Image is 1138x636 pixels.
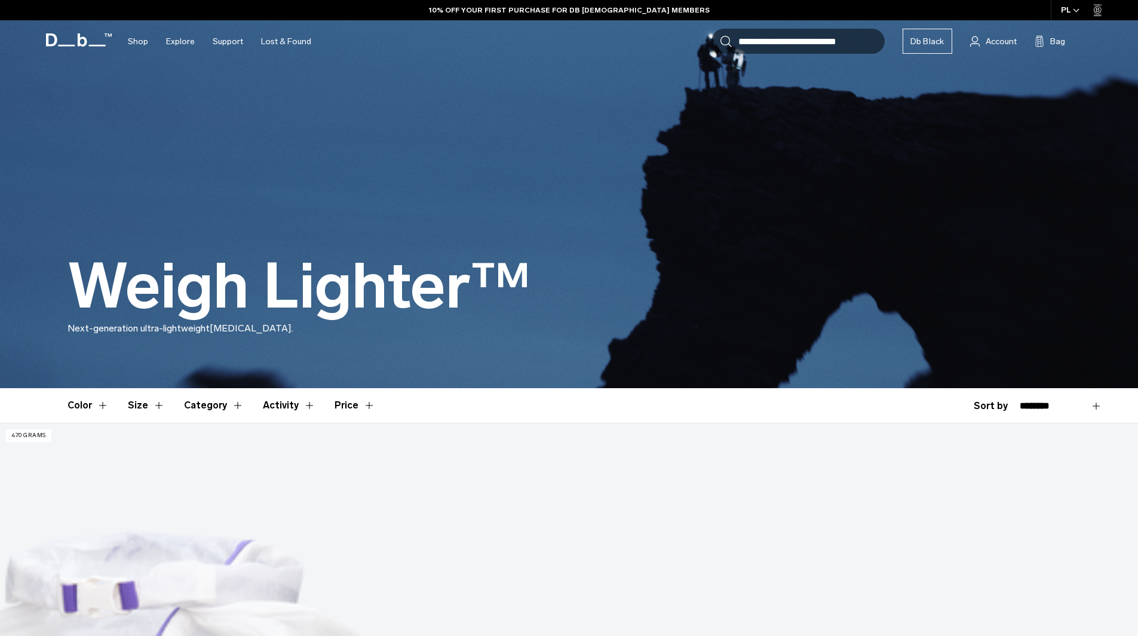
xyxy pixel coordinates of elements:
[68,322,210,334] span: Next-generation ultra-lightweight
[184,388,244,423] button: Toggle Filter
[68,252,530,321] h1: Weigh Lighter™
[429,5,710,16] a: 10% OFF YOUR FIRST PURCHASE FOR DB [DEMOGRAPHIC_DATA] MEMBERS
[1035,34,1065,48] button: Bag
[1050,35,1065,48] span: Bag
[970,34,1017,48] a: Account
[986,35,1017,48] span: Account
[68,388,109,423] button: Toggle Filter
[166,20,195,63] a: Explore
[210,322,293,334] span: [MEDICAL_DATA].
[335,388,375,423] button: Toggle Price
[119,20,320,63] nav: Main Navigation
[263,388,315,423] button: Toggle Filter
[903,29,952,54] a: Db Black
[6,429,51,442] p: 470 grams
[213,20,243,63] a: Support
[261,20,311,63] a: Lost & Found
[128,388,165,423] button: Toggle Filter
[128,20,148,63] a: Shop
